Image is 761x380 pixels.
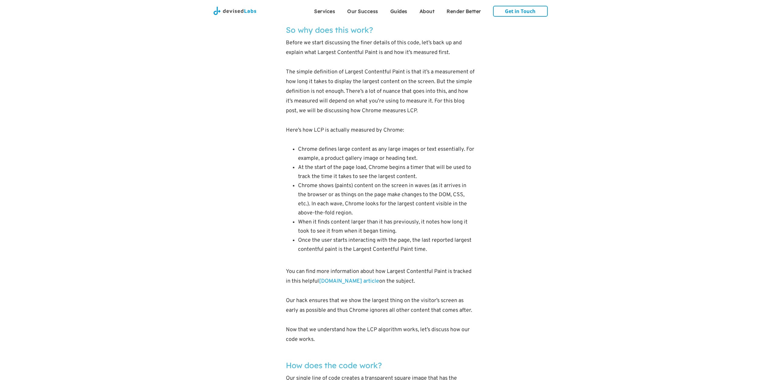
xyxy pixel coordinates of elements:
[298,236,475,254] li: Once the user starts interacting with the page, the last reported largest contentful paint is the...
[286,38,475,58] p: Before we start discussing the finer details of this code, let’s back up and explain what Largest...
[384,3,413,18] a: Guides
[286,325,475,345] p: Now that we understand how the LCP algorithm works, let’s discuss how our code works.
[286,359,475,371] h2: How does the code work?
[286,24,475,36] h2: So why does this work?
[286,345,475,354] p: ‍
[308,3,341,18] a: Services
[298,163,475,181] li: At the start of the page load, Chrome begins a timer that will be used to track the time it takes...
[286,126,475,135] p: Here’s how LCP is actually measured by Chrome:
[298,218,475,236] li: When it finds content larger than it has previously, it notes how long it took to see it from whe...
[298,145,475,163] li: Chrome defines large content as any large images or text essentially. For example, a product gall...
[286,296,475,315] p: Our hack ensures that we show the largest thing on the visitor’s screen as early as possible and ...
[341,3,384,18] a: Our Success
[413,3,441,18] a: About
[505,8,536,15] strong: Get in Touch
[440,3,487,18] a: Render Better
[286,267,475,286] p: You can find more information about how Largest Contentful Paint is tracked in this helpful on th...
[286,67,475,116] p: The simple definition of Largest Contentful Paint is that it’s a measurement of how long it takes...
[298,181,475,218] li: Chrome shows (paints) content on the screen in waves (as it arrives in the browser or as things o...
[493,6,548,17] a: Get in Touch
[319,278,379,285] a: [DOMAIN_NAME] article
